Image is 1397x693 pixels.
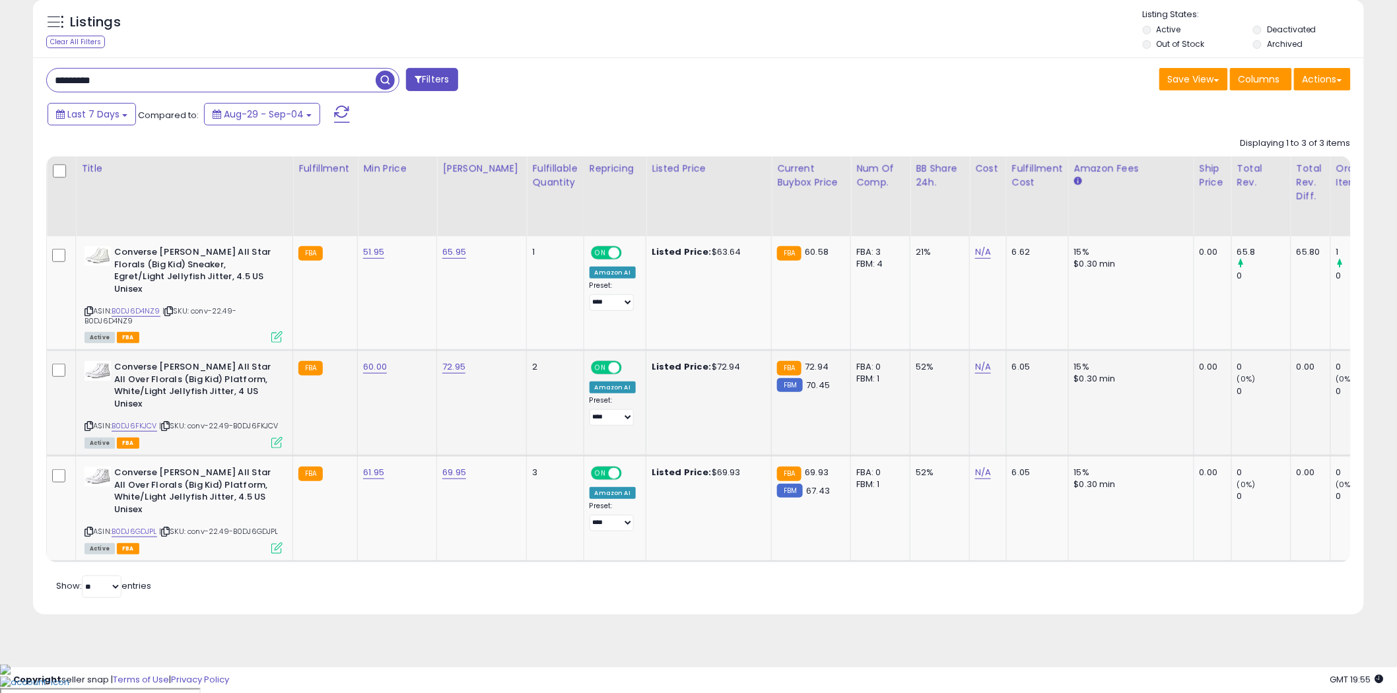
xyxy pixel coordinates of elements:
[590,162,640,176] div: Repricing
[1237,385,1291,397] div: 0
[363,162,431,176] div: Min Price
[856,467,900,478] div: FBA: 0
[1200,162,1226,189] div: Ship Price
[1241,137,1351,150] div: Displaying 1 to 3 of 3 items
[856,361,900,373] div: FBA: 0
[1074,361,1184,373] div: 15%
[85,361,111,381] img: 31E5YWsvwfL._SL40_.jpg
[1159,68,1228,90] button: Save View
[590,396,636,426] div: Preset:
[777,378,803,392] small: FBM
[975,246,991,259] a: N/A
[1336,385,1390,397] div: 0
[224,108,304,121] span: Aug-29 - Sep-04
[856,258,900,270] div: FBM: 4
[590,281,636,311] div: Preset:
[806,484,830,497] span: 67.43
[592,468,609,479] span: ON
[114,467,275,519] b: Converse [PERSON_NAME] All Star All Over Florals (Big Kid) Platform, White/Light Jellyfish Jitter...
[1157,24,1181,35] label: Active
[85,438,115,449] span: All listings currently available for purchase on Amazon
[916,467,959,478] div: 52%
[442,246,466,259] a: 65.95
[85,467,283,552] div: ASIN:
[298,246,323,261] small: FBA
[1297,361,1320,373] div: 0.00
[1200,361,1221,373] div: 0.00
[619,362,640,374] span: OFF
[1336,361,1390,373] div: 0
[114,361,275,413] b: Converse [PERSON_NAME] All Star All Over Florals (Big Kid) Platform, White/Light Jellyfish Jitter...
[1237,490,1291,502] div: 0
[1074,176,1082,187] small: Amazon Fees.
[1294,68,1351,90] button: Actions
[138,109,199,121] span: Compared to:
[1074,162,1188,176] div: Amazon Fees
[85,246,283,341] div: ASIN:
[856,478,900,490] div: FBM: 1
[1074,246,1184,258] div: 15%
[1074,478,1184,490] div: $0.30 min
[975,360,991,374] a: N/A
[652,467,761,478] div: $69.93
[916,246,959,258] div: 21%
[1336,162,1384,189] div: Ordered Items
[442,162,521,176] div: [PERSON_NAME]
[975,162,1001,176] div: Cost
[1237,374,1256,384] small: (0%)
[619,247,640,259] span: OFF
[298,467,323,481] small: FBA
[1143,9,1364,21] p: Listing States:
[1267,24,1316,35] label: Deactivated
[85,332,115,343] span: All listings currently available for purchase on Amazon
[652,246,761,258] div: $63.64
[1336,246,1390,258] div: 1
[856,246,900,258] div: FBA: 3
[590,487,636,499] div: Amazon AI
[777,162,845,189] div: Current Buybox Price
[85,467,111,486] img: 31E5YWsvwfL._SL40_.jpg
[532,467,573,478] div: 3
[85,246,111,266] img: 31ZjSTGRIzL._SL40_.jpg
[856,373,900,385] div: FBM: 1
[56,579,151,592] span: Show: entries
[117,332,139,343] span: FBA
[442,360,465,374] a: 72.95
[298,162,352,176] div: Fulfillment
[1230,68,1292,90] button: Columns
[1237,361,1291,373] div: 0
[67,108,119,121] span: Last 7 Days
[1200,467,1221,478] div: 0.00
[70,13,121,32] h5: Listings
[1237,162,1285,189] div: Total Rev.
[1297,162,1325,203] div: Total Rev. Diff.
[532,162,578,189] div: Fulfillable Quantity
[916,361,959,373] div: 52%
[532,361,573,373] div: 2
[652,246,712,258] b: Listed Price:
[1012,246,1058,258] div: 6.62
[1237,479,1256,490] small: (0%)
[117,543,139,554] span: FBA
[1336,490,1390,502] div: 0
[1237,270,1291,282] div: 0
[1200,246,1221,258] div: 0.00
[85,361,283,447] div: ASIN:
[805,246,829,258] span: 60.58
[1336,479,1355,490] small: (0%)
[652,360,712,373] b: Listed Price:
[81,162,287,176] div: Title
[777,467,801,481] small: FBA
[590,381,636,393] div: Amazon AI
[777,361,801,376] small: FBA
[159,526,279,537] span: | SKU: conv-22.49-B0DJ6GDJPL
[1157,38,1205,49] label: Out of Stock
[1012,467,1058,478] div: 6.05
[592,362,609,374] span: ON
[1074,467,1184,478] div: 15%
[1297,467,1320,478] div: 0.00
[363,246,384,259] a: 51.95
[112,306,160,317] a: B0DJ6D4NZ9
[1237,467,1291,478] div: 0
[856,162,904,189] div: Num of Comp.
